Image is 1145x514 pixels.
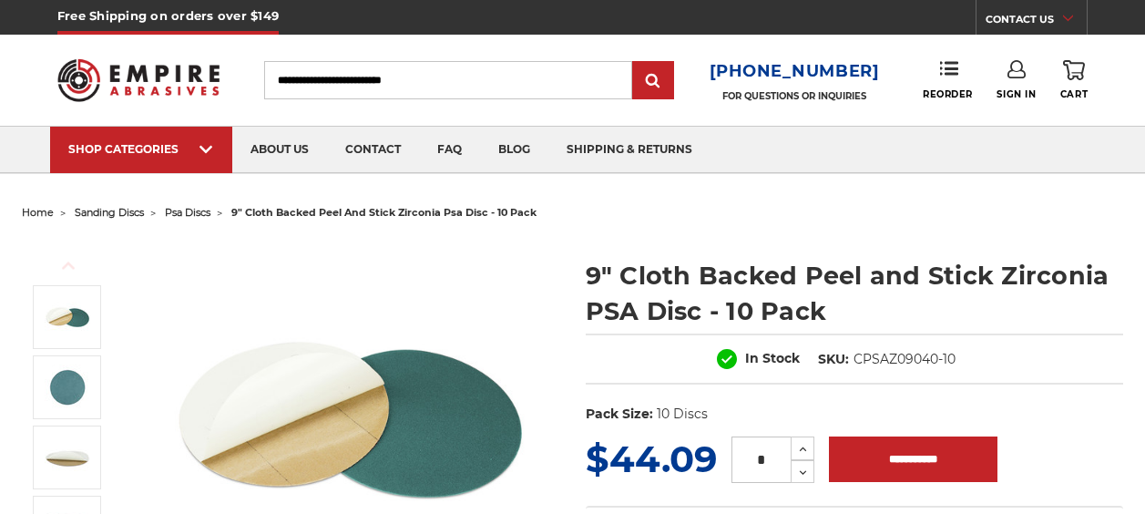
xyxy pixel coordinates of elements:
[586,437,717,481] span: $44.09
[419,127,480,173] a: faq
[1060,88,1088,100] span: Cart
[986,9,1087,35] a: CONTACT US
[480,127,548,173] a: blog
[745,350,800,366] span: In Stock
[854,350,956,369] dd: CPSAZ09040-10
[710,90,880,102] p: FOR QUESTIONS OR INQUIRIES
[586,258,1123,329] h1: 9" Cloth Backed Peel and Stick Zirconia PSA Disc - 10 Pack
[710,58,880,85] a: [PHONE_NUMBER]
[232,127,327,173] a: about us
[231,206,537,219] span: 9" cloth backed peel and stick zirconia psa disc - 10 pack
[327,127,419,173] a: contact
[45,365,90,410] img: 9" cloth backed zirconia psa disc peel and stick
[45,294,90,340] img: Zirc Peel and Stick cloth backed PSA discs
[818,350,849,369] dt: SKU:
[68,142,214,156] div: SHOP CATEGORIES
[57,48,220,112] img: Empire Abrasives
[22,206,54,219] a: home
[46,246,90,285] button: Previous
[1060,60,1088,100] a: Cart
[45,435,90,480] img: peel and stick sanding disc
[75,206,144,219] a: sanding discs
[997,88,1036,100] span: Sign In
[635,63,671,99] input: Submit
[548,127,711,173] a: shipping & returns
[923,88,973,100] span: Reorder
[586,405,653,424] dt: Pack Size:
[165,206,210,219] a: psa discs
[923,60,973,99] a: Reorder
[657,405,708,424] dd: 10 Discs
